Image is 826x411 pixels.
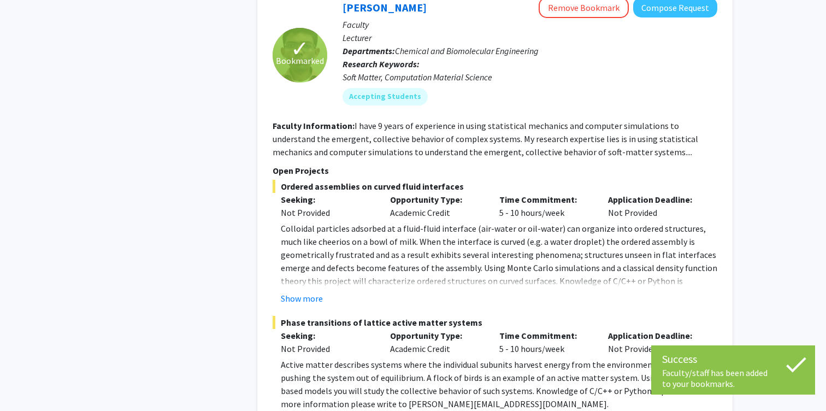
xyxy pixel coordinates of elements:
[281,193,374,206] p: Seeking:
[343,58,420,69] b: Research Keywords:
[390,329,483,342] p: Opportunity Type:
[343,18,717,31] p: Faculty
[273,180,717,193] span: Ordered assemblies on curved fluid interfaces
[281,342,374,355] div: Not Provided
[382,329,491,355] div: Academic Credit
[343,1,427,14] a: [PERSON_NAME]
[281,292,323,305] button: Show more
[291,43,309,54] span: ✓
[273,164,717,177] p: Open Projects
[273,120,355,131] b: Faculty Information:
[662,351,804,367] div: Success
[343,31,717,44] p: Lecturer
[390,193,483,206] p: Opportunity Type:
[600,329,709,355] div: Not Provided
[395,45,539,56] span: Chemical and Biomolecular Engineering
[600,193,709,219] div: Not Provided
[499,329,592,342] p: Time Commitment:
[343,45,395,56] b: Departments:
[273,316,717,329] span: Phase transitions of lattice active matter systems
[281,329,374,342] p: Seeking:
[382,193,491,219] div: Academic Credit
[8,362,46,403] iframe: Chat
[281,358,717,410] p: Active matter describes systems where the individual subunits harvest energy from the environment...
[276,54,324,67] span: Bookmarked
[343,88,428,105] mat-chip: Accepting Students
[608,193,701,206] p: Application Deadline:
[273,120,698,157] fg-read-more: I have 9 years of experience in using statistical mechanics and computer simulations to understan...
[343,71,717,84] div: Soft Matter, Computation Material Science
[281,222,717,301] p: Colloidal particles adsorbed at a fluid-fluid interface (air-water or oil-water) can organize int...
[499,193,592,206] p: Time Commitment:
[491,193,600,219] div: 5 - 10 hours/week
[662,367,804,389] div: Faculty/staff has been added to your bookmarks.
[281,206,374,219] div: Not Provided
[608,329,701,342] p: Application Deadline:
[491,329,600,355] div: 5 - 10 hours/week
